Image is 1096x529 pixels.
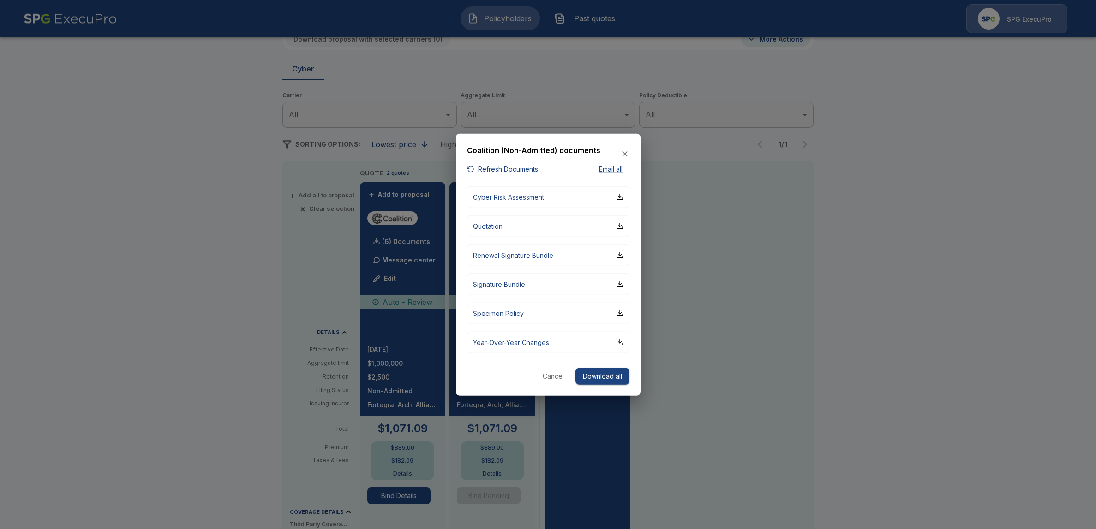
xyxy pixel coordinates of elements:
[539,368,568,385] button: Cancel
[575,368,629,385] button: Download all
[467,331,629,353] button: Year-Over-Year Changes
[467,302,629,324] button: Specimen Policy
[473,279,525,289] p: Signature Bundle
[593,164,629,175] button: Email all
[467,144,600,156] h6: Coalition (Non-Admitted) documents
[473,192,544,202] p: Cyber Risk Assessment
[473,221,503,231] p: Quotation
[467,186,629,208] button: Cyber Risk Assessment
[467,164,538,175] button: Refresh Documents
[473,337,549,347] p: Year-Over-Year Changes
[467,273,629,295] button: Signature Bundle
[473,308,524,318] p: Specimen Policy
[473,250,553,260] p: Renewal Signature Bundle
[467,215,629,237] button: Quotation
[467,244,629,266] button: Renewal Signature Bundle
